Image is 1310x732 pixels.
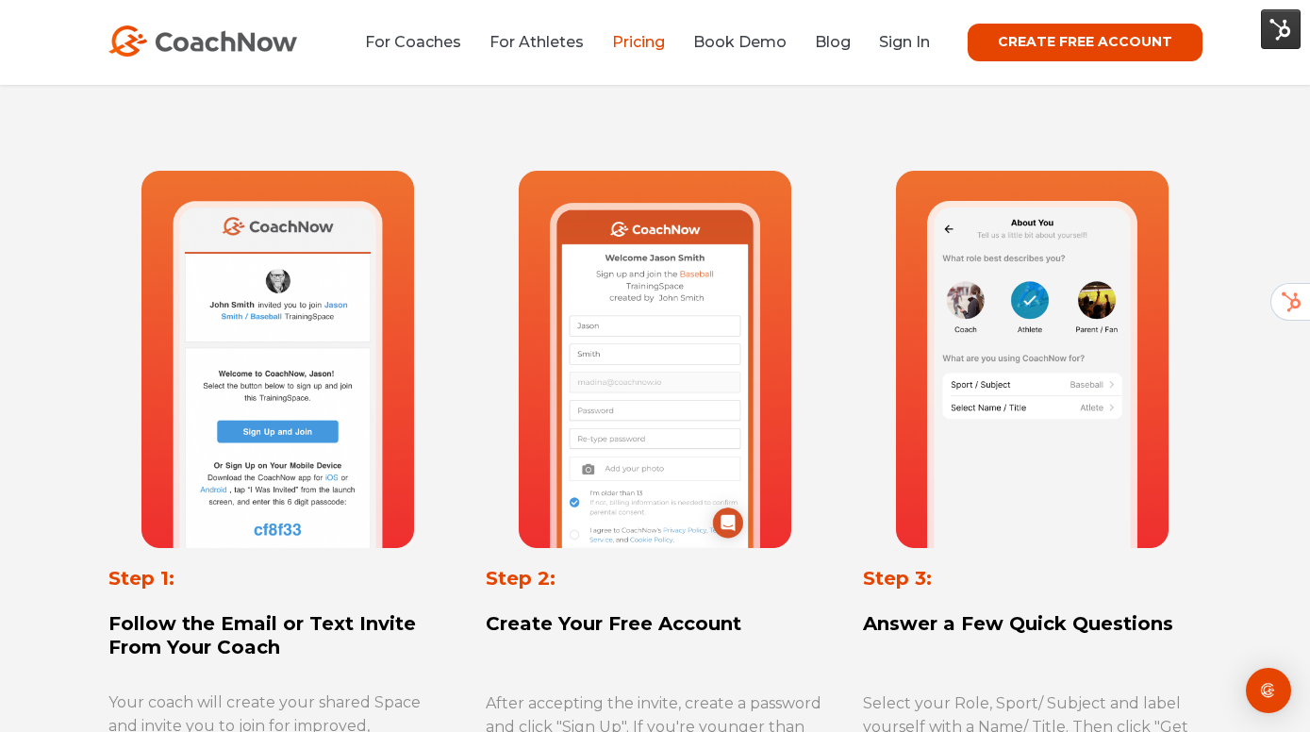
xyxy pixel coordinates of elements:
[1261,9,1301,49] img: HubSpot Tools Menu Toggle
[108,567,448,591] h3: Step 1:
[486,567,825,591] h3: Step 2:
[612,33,665,51] a: Pricing
[968,24,1202,61] a: CREATE FREE ACCOUNT
[863,567,1202,591] h3: Step 3:
[489,33,584,51] a: For Athletes
[693,33,787,51] a: Book Demo
[108,612,448,658] h4: Follow the Email or Text Invite From Your Coach
[863,612,1202,636] h4: Answer a Few Quick Questions
[815,33,851,51] a: Blog
[486,612,825,636] h4: Create Your Free Account
[519,171,791,548] img: Step 2
[879,33,930,51] a: Sign In
[896,171,1169,548] img: Step 3
[1246,668,1291,713] div: Open Intercom Messenger
[141,171,414,548] img: Step 1
[365,33,461,51] a: For Coaches
[108,25,297,57] img: CoachNow Logo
